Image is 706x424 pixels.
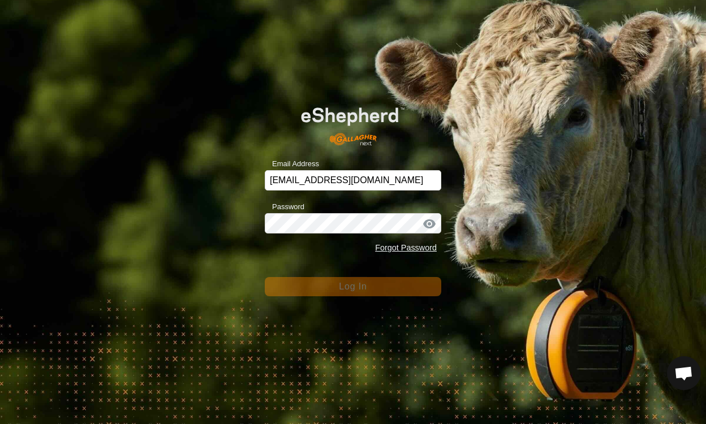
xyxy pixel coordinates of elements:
[375,243,437,252] a: Forgot Password
[282,93,424,153] img: E-shepherd Logo
[265,170,441,191] input: Email Address
[339,282,367,291] span: Log In
[667,356,701,390] div: Open chat
[265,277,441,296] button: Log In
[265,201,304,213] label: Password
[265,158,319,170] label: Email Address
